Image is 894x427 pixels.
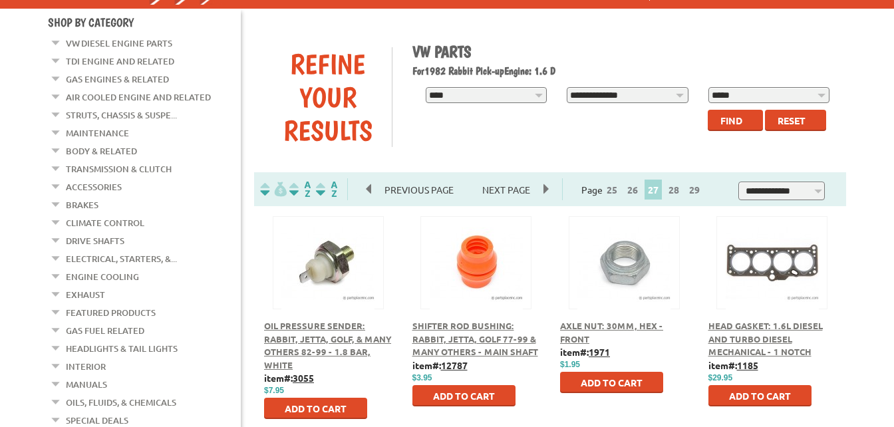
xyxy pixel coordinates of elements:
[66,232,124,249] a: Drive Shafts
[264,398,367,419] button: Add to Cart
[66,268,139,285] a: Engine Cooling
[66,88,211,106] a: Air Cooled Engine and Related
[66,376,107,393] a: Manuals
[581,376,643,388] span: Add to Cart
[560,372,663,393] button: Add to Cart
[48,15,241,29] h4: Shop By Category
[433,390,495,402] span: Add to Cart
[66,394,176,411] a: Oils, Fluids, & Chemicals
[603,184,621,196] a: 25
[66,250,177,267] a: Electrical, Starters, &...
[624,184,641,196] a: 26
[66,214,144,231] a: Climate Control
[287,182,313,197] img: Sort by Headline
[729,390,791,402] span: Add to Cart
[66,71,169,88] a: Gas Engines & Related
[66,196,98,213] a: Brakes
[708,110,763,131] button: Find
[293,372,314,384] u: 3055
[66,160,172,178] a: Transmission & Clutch
[264,47,392,147] div: Refine Your Results
[66,53,174,70] a: TDI Engine and Related
[66,358,106,375] a: Interior
[264,320,391,370] a: Oil Pressure Sender: Rabbit, Jetta, Golf, & Many Others 82-99 - 1.8 Bar, White
[313,182,340,197] img: Sort by Sales Rank
[645,180,662,200] span: 27
[708,385,812,406] button: Add to Cart
[412,385,516,406] button: Add to Cart
[66,124,129,142] a: Maintenance
[66,35,172,52] a: VW Diesel Engine Parts
[504,65,555,77] span: Engine: 1.6 D
[765,110,826,131] button: Reset
[720,114,742,126] span: Find
[66,106,177,124] a: Struts, Chassis & Suspe...
[66,142,137,160] a: Body & Related
[708,359,758,371] b: item#:
[560,320,663,345] a: Axle Nut: 30mm, Hex - Front
[562,178,724,200] div: Page
[264,386,284,395] span: $7.95
[260,182,287,197] img: filterpricelow.svg
[412,373,432,382] span: $3.95
[371,180,467,200] span: Previous Page
[589,346,610,358] u: 1971
[412,65,837,77] h2: 1982 Rabbit Pick-up
[412,320,538,357] a: Shifter Rod Bushing: Rabbit, Jetta, Golf 77-99 & Many Others - Main Shaft
[66,178,122,196] a: Accessories
[412,65,424,77] span: For
[66,340,178,357] a: Headlights & Tail Lights
[66,304,156,321] a: Featured Products
[560,360,580,369] span: $1.95
[441,359,468,371] u: 12787
[686,184,703,196] a: 29
[469,180,543,200] span: Next Page
[367,184,469,196] a: Previous Page
[469,184,543,196] a: Next Page
[412,359,468,371] b: item#:
[778,114,806,126] span: Reset
[66,286,105,303] a: Exhaust
[285,402,347,414] span: Add to Cart
[665,184,682,196] a: 28
[560,346,610,358] b: item#:
[264,372,314,384] b: item#:
[708,373,733,382] span: $29.95
[66,322,144,339] a: Gas Fuel Related
[737,359,758,371] u: 1185
[412,42,837,61] h1: VW Parts
[708,320,823,357] a: Head Gasket: 1.6L Diesel and Turbo Diesel Mechanical - 1 Notch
